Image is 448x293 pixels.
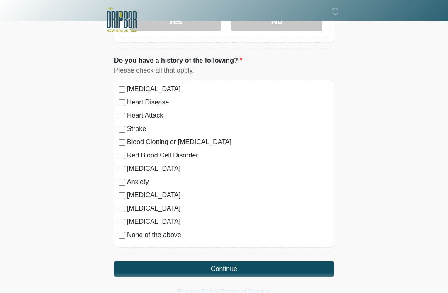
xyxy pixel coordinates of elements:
[127,97,329,107] label: Heart Disease
[127,137,329,147] label: Blood Clotting or [MEDICAL_DATA]
[119,206,125,212] input: [MEDICAL_DATA]
[127,124,329,134] label: Stroke
[127,230,329,240] label: None of the above
[127,84,329,94] label: [MEDICAL_DATA]
[119,166,125,172] input: [MEDICAL_DATA]
[119,192,125,199] input: [MEDICAL_DATA]
[119,219,125,225] input: [MEDICAL_DATA]
[119,153,125,159] input: Red Blood Cell Disorder
[119,232,125,239] input: None of the above
[127,111,329,121] label: Heart Attack
[127,203,329,213] label: [MEDICAL_DATA]
[119,126,125,133] input: Stroke
[114,65,334,75] div: Please check all that apply.
[127,164,329,174] label: [MEDICAL_DATA]
[127,190,329,200] label: [MEDICAL_DATA]
[119,139,125,146] input: Blood Clotting or [MEDICAL_DATA]
[127,177,329,187] label: Anxiety
[127,150,329,160] label: Red Blood Cell Disorder
[106,6,137,33] img: The DRIPBaR - New Braunfels Logo
[114,261,334,277] button: Continue
[119,99,125,106] input: Heart Disease
[114,56,242,65] label: Do you have a history of the following?
[119,113,125,119] input: Heart Attack
[119,179,125,186] input: Anxiety
[127,217,329,227] label: [MEDICAL_DATA]
[119,86,125,93] input: [MEDICAL_DATA]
